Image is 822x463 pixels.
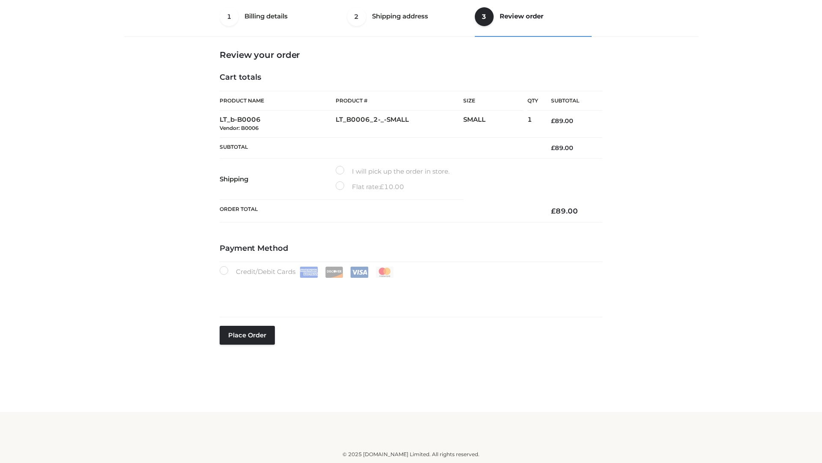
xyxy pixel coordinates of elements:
th: Size [463,91,523,111]
bdi: 89.00 [551,207,578,215]
h3: Review your order [220,50,602,60]
div: © 2025 [DOMAIN_NAME] Limited. All rights reserved. [127,450,695,459]
label: I will pick up the order in store. [336,166,450,177]
label: Credit/Debit Cards [220,266,395,278]
th: Product Name [220,91,336,111]
bdi: 89.00 [551,117,573,125]
label: Flat rate: [336,181,404,192]
td: SMALL [463,111,527,138]
img: Visa [350,267,369,278]
th: Product # [336,91,463,111]
button: Place order [220,326,275,345]
th: Qty [527,91,538,111]
span: £ [551,144,555,152]
small: Vendor: B0006 [220,125,259,131]
img: Mastercard [375,267,394,278]
td: LT_B0006_2-_-SMALL [336,111,463,138]
bdi: 89.00 [551,144,573,152]
img: Discover [325,267,343,278]
th: Subtotal [538,91,602,111]
span: £ [551,207,556,215]
span: £ [380,183,384,191]
td: LT_b-B0006 [220,111,336,138]
td: 1 [527,111,538,138]
h4: Cart totals [220,73,602,82]
h4: Payment Method [220,244,602,253]
th: Order Total [220,200,538,222]
span: £ [551,117,555,125]
img: Amex [300,267,318,278]
iframe: Secure payment input frame [218,276,601,307]
th: Shipping [220,159,336,200]
bdi: 10.00 [380,183,404,191]
th: Subtotal [220,137,538,158]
